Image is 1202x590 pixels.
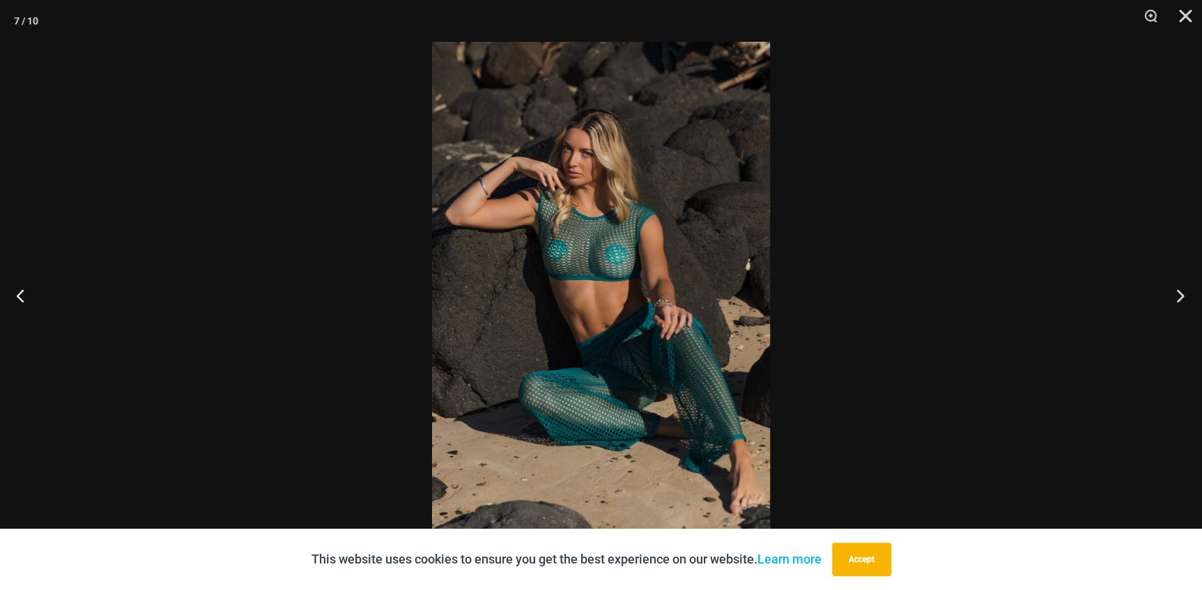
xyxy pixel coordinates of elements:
button: Accept [832,543,891,576]
p: This website uses cookies to ensure you get the best experience on our website. [311,549,822,570]
button: Next [1150,261,1202,330]
img: Show Stopper Jade 366 Top 5007 pants 08 [432,42,770,548]
a: Learn more [757,552,822,566]
div: 7 / 10 [14,10,38,31]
